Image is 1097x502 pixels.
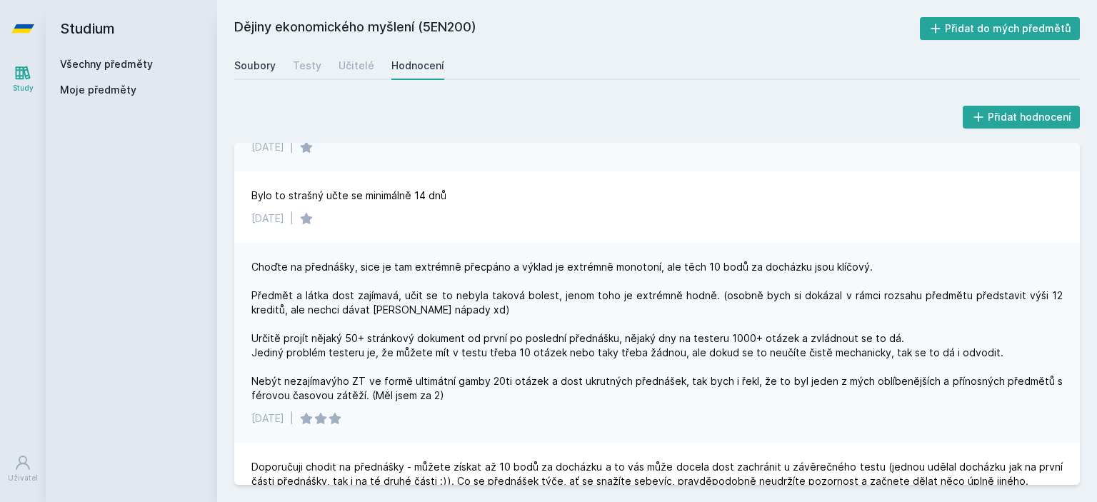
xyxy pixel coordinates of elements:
div: | [290,411,294,426]
a: Soubory [234,51,276,80]
div: | [290,211,294,226]
div: Study [13,83,34,94]
div: Testy [293,59,321,73]
div: Soubory [234,59,276,73]
div: Bylo to strašný učte se minimálně 14 dnů [251,189,446,203]
button: Přidat hodnocení [963,106,1081,129]
a: Testy [293,51,321,80]
div: Hodnocení [391,59,444,73]
a: Uživatel [3,447,43,491]
div: [DATE] [251,411,284,426]
button: Přidat do mých předmětů [920,17,1081,40]
div: [DATE] [251,211,284,226]
h2: Dějiny ekonomického myšlení (5EN200) [234,17,920,40]
div: Učitelé [339,59,374,73]
div: Uživatel [8,473,38,483]
a: Učitelé [339,51,374,80]
div: [DATE] [251,140,284,154]
div: | [290,140,294,154]
a: Study [3,57,43,101]
a: Hodnocení [391,51,444,80]
span: Moje předměty [60,83,136,97]
a: Všechny předměty [60,58,153,70]
div: Choďte na přednášky, sice je tam extrémně přecpáno a výklad je extrémně monotoní, ale těch 10 bod... [251,260,1063,403]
